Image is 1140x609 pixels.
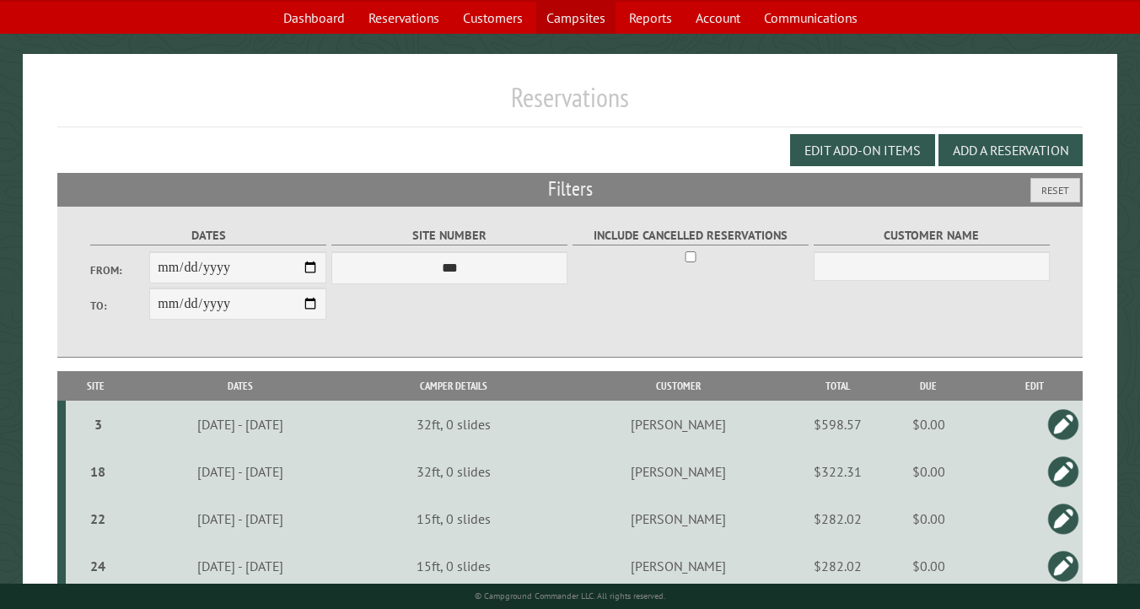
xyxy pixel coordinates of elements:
[130,558,352,574] div: [DATE] - [DATE]
[73,510,125,527] div: 22
[553,448,804,495] td: [PERSON_NAME]
[804,371,871,401] th: Total
[57,81,1084,127] h1: Reservations
[871,448,986,495] td: $0.00
[553,542,804,590] td: [PERSON_NAME]
[754,2,868,34] a: Communications
[130,416,352,433] div: [DATE] - [DATE]
[358,2,449,34] a: Reservations
[573,226,809,245] label: Include Cancelled Reservations
[130,510,352,527] div: [DATE] - [DATE]
[871,401,986,448] td: $0.00
[73,463,125,480] div: 18
[354,495,552,542] td: 15ft, 0 slides
[804,448,871,495] td: $322.31
[536,2,616,34] a: Campsites
[938,134,1083,166] button: Add a Reservation
[126,371,354,401] th: Dates
[804,401,871,448] td: $598.57
[871,542,986,590] td: $0.00
[871,371,986,401] th: Due
[73,416,125,433] div: 3
[553,371,804,401] th: Customer
[686,2,750,34] a: Account
[354,401,552,448] td: 32ft, 0 slides
[57,173,1084,205] h2: Filters
[130,463,352,480] div: [DATE] - [DATE]
[90,262,149,278] label: From:
[90,226,326,245] label: Dates
[331,226,567,245] label: Site Number
[90,298,149,314] label: To:
[790,134,935,166] button: Edit Add-on Items
[553,495,804,542] td: [PERSON_NAME]
[354,371,552,401] th: Camper Details
[986,371,1084,401] th: Edit
[453,2,533,34] a: Customers
[73,558,125,574] div: 24
[1030,178,1080,202] button: Reset
[804,542,871,590] td: $282.02
[553,401,804,448] td: [PERSON_NAME]
[354,448,552,495] td: 32ft, 0 slides
[273,2,355,34] a: Dashboard
[804,495,871,542] td: $282.02
[814,226,1050,245] label: Customer Name
[354,542,552,590] td: 15ft, 0 slides
[619,2,682,34] a: Reports
[871,495,986,542] td: $0.00
[66,371,127,401] th: Site
[475,590,665,601] small: © Campground Commander LLC. All rights reserved.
